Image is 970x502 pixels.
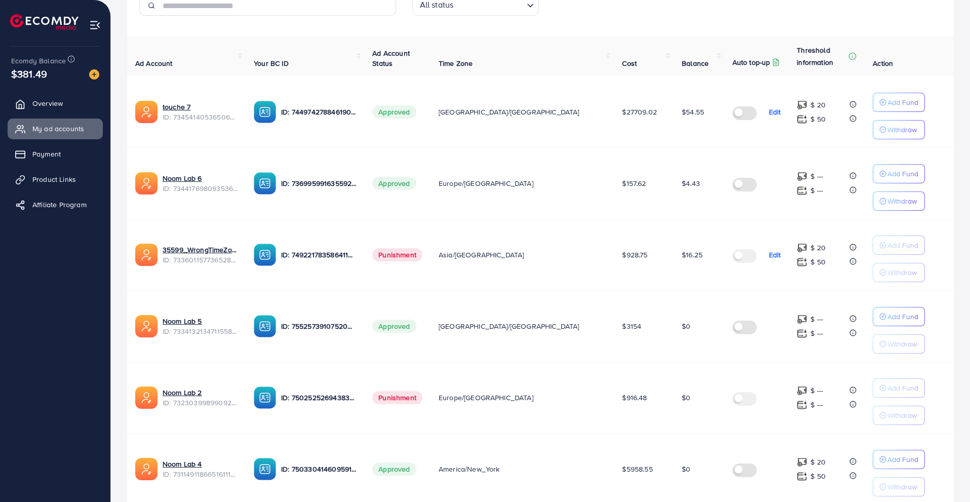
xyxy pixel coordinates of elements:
[622,107,656,117] span: $27709.02
[682,464,690,474] span: $0
[797,44,846,68] p: Threshold information
[163,112,238,122] span: ID: 7345414053650628609
[281,177,356,189] p: ID: 7369959916355928081
[887,481,917,493] p: Withdraw
[254,387,276,409] img: ic-ba-acc.ded83a64.svg
[622,250,647,260] span: $928.75
[89,69,99,80] img: image
[32,98,63,108] span: Overview
[8,195,103,215] a: Affiliate Program
[439,250,524,260] span: Asia/[GEOGRAPHIC_DATA]
[135,58,173,68] span: Ad Account
[797,328,807,339] img: top-up amount
[281,106,356,118] p: ID: 7449742788461903889
[622,464,652,474] span: $5958.55
[873,93,925,112] button: Add Fund
[887,409,917,421] p: Withdraw
[163,102,238,123] div: <span class='underline'>touche 7</span></br>7345414053650628609
[135,244,158,266] img: ic-ads-acc.e4c84228.svg
[887,168,918,180] p: Add Fund
[372,320,416,333] span: Approved
[797,185,807,196] img: top-up amount
[254,458,276,480] img: ic-ba-acc.ded83a64.svg
[372,105,416,119] span: Approved
[887,124,917,136] p: Withdraw
[32,200,87,210] span: Affiliate Program
[887,453,918,466] p: Add Fund
[797,385,807,396] img: top-up amount
[372,391,422,404] span: Punishment
[810,384,823,397] p: $ ---
[873,307,925,326] button: Add Fund
[163,102,238,112] a: touche 7
[622,58,637,68] span: Cost
[439,107,579,117] span: [GEOGRAPHIC_DATA]/[GEOGRAPHIC_DATA]
[281,463,356,475] p: ID: 7503304146095915016
[810,184,823,197] p: $ ---
[372,462,416,476] span: Approved
[682,250,703,260] span: $16.25
[163,316,238,326] a: Noom Lab 5
[281,320,356,332] p: ID: 7552573910752002064
[372,48,410,68] span: Ad Account Status
[439,58,473,68] span: Time Zone
[135,172,158,195] img: ic-ads-acc.e4c84228.svg
[873,450,925,469] button: Add Fund
[10,14,79,30] a: logo
[439,464,500,474] span: America/New_York
[810,327,823,339] p: $ ---
[163,173,238,194] div: <span class='underline'>Noom Lab 6</span></br>7344176980935360513
[797,100,807,110] img: top-up amount
[873,120,925,139] button: Withdraw
[254,58,289,68] span: Your BC ID
[873,378,925,398] button: Add Fund
[810,256,826,268] p: $ 50
[927,456,962,494] iframe: Chat
[887,266,917,279] p: Withdraw
[8,119,103,139] a: My ad accounts
[887,195,917,207] p: Withdraw
[135,101,158,123] img: ic-ads-acc.e4c84228.svg
[887,96,918,108] p: Add Fund
[163,398,238,408] span: ID: 7323039989909209089
[810,170,823,182] p: $ ---
[372,248,422,261] span: Punishment
[810,456,826,468] p: $ 20
[873,406,925,425] button: Withdraw
[873,263,925,282] button: Withdraw
[887,239,918,251] p: Add Fund
[163,388,238,408] div: <span class='underline'>Noom Lab 2</span></br>7323039989909209089
[622,321,641,331] span: $3154
[682,393,690,403] span: $0
[873,236,925,255] button: Add Fund
[163,469,238,479] span: ID: 7311491186651611138
[163,459,238,480] div: <span class='underline'>Noom Lab 4</span></br>7311491186651611138
[254,315,276,337] img: ic-ba-acc.ded83a64.svg
[372,177,416,190] span: Approved
[163,388,238,398] a: Noom Lab 2
[873,58,893,68] span: Action
[797,457,807,468] img: top-up amount
[797,471,807,482] img: top-up amount
[11,56,66,66] span: Ecomdy Balance
[810,399,823,411] p: $ ---
[439,178,533,188] span: Europe/[GEOGRAPHIC_DATA]
[732,56,770,68] p: Auto top-up
[439,321,579,331] span: [GEOGRAPHIC_DATA]/[GEOGRAPHIC_DATA]
[622,393,647,403] span: $916.48
[135,315,158,337] img: ic-ads-acc.e4c84228.svg
[873,334,925,354] button: Withdraw
[163,173,238,183] a: Noom Lab 6
[32,124,84,134] span: My ad accounts
[810,99,826,111] p: $ 20
[8,93,103,113] a: Overview
[797,400,807,410] img: top-up amount
[769,249,781,261] p: Edit
[163,459,238,469] a: Noom Lab 4
[797,171,807,182] img: top-up amount
[254,101,276,123] img: ic-ba-acc.ded83a64.svg
[682,321,690,331] span: $0
[281,392,356,404] p: ID: 7502525269438398465
[281,249,356,261] p: ID: 7492217835864113153
[682,178,700,188] span: $4.43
